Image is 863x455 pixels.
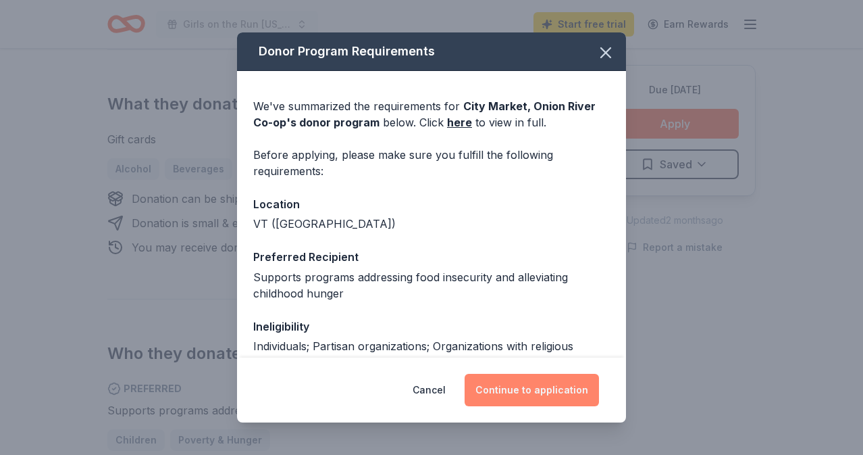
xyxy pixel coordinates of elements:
[253,147,610,179] div: Before applying, please make sure you fulfill the following requirements:
[253,216,610,232] div: VT ([GEOGRAPHIC_DATA])
[253,338,610,370] div: Individuals; Partisan organizations; Organizations with religious affiliations
[253,248,610,266] div: Preferred Recipient
[447,114,472,130] a: here
[253,318,610,335] div: Ineligibility
[465,374,599,406] button: Continue to application
[253,98,610,130] div: We've summarized the requirements for below. Click to view in full.
[237,32,626,71] div: Donor Program Requirements
[253,195,610,213] div: Location
[413,374,446,406] button: Cancel
[253,269,610,302] div: Supports programs addressing food insecurity and alleviating childhood hunger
